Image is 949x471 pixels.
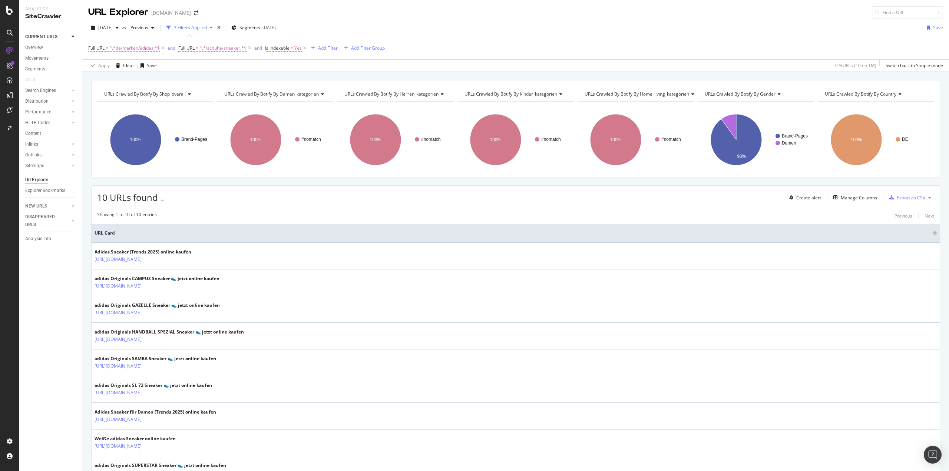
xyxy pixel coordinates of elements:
div: Showing 1 to 10 of 10 entries [97,211,157,220]
svg: A chart. [457,107,573,172]
div: SiteCrawler [25,12,76,21]
a: [URL][DOMAIN_NAME] [95,442,142,450]
div: adidas Originals SAMBA Sneaker 👟 jetzt online kaufen [95,355,216,362]
div: adidas Originals HANDBALL SPEZIAL Sneaker 👟 jetzt online kaufen [95,329,244,335]
span: Full URL [178,45,195,51]
div: Next [925,213,934,219]
a: Inlinks [25,140,69,148]
div: Url Explorer [25,176,48,184]
svg: A chart. [337,107,453,172]
button: Add Filter Group [341,44,385,53]
a: Content [25,130,77,137]
div: 0 % URLs ( 10 on 1M ) [835,62,876,69]
button: Previous [895,211,912,220]
a: Search Engines [25,87,69,94]
span: = [196,45,198,51]
div: Sitemaps [25,162,44,170]
div: Search Engines [25,87,56,94]
a: Movements [25,54,77,62]
div: DISAPPEARED URLS [25,213,63,229]
text: DE [902,137,908,142]
button: Segments[DATE] [228,22,279,34]
div: [DATE] [262,24,276,31]
button: and [168,44,175,52]
div: Explorer Bookmarks [25,187,65,195]
img: Equal [161,199,164,201]
h4: URLs Crawled By Botify By home_living_kategorien [583,88,700,100]
span: Previous [128,24,148,31]
span: Yes [294,43,302,53]
div: Save [933,24,943,31]
div: Previous [895,213,912,219]
div: HTTP Codes [25,119,50,127]
div: Open Intercom Messenger [924,446,942,464]
button: Export as CSV [886,192,925,203]
a: NEW URLS [25,202,69,210]
input: Find a URL [872,6,943,19]
span: 10 URLs found [97,191,158,203]
a: HTTP Codes [25,119,69,127]
span: vs [122,24,128,31]
text: 100% [610,137,621,142]
div: CURRENT URLS [25,33,57,41]
span: URLs Crawled By Botify By damen_kategorien [224,91,319,97]
div: Clear [123,62,134,69]
text: 100% [850,137,862,142]
a: Outlinks [25,151,69,159]
a: Segments [25,65,77,73]
h4: URLs Crawled By Botify By herren_kategorien [343,88,450,100]
button: 3 Filters Applied [163,22,216,34]
span: 2025 Sep. 8th [98,24,113,31]
div: Overview [25,44,43,52]
text: Brand-Pages [181,137,207,142]
a: CURRENT URLS [25,33,69,41]
div: Manage Columns [841,195,877,201]
span: ^.*/schuhe-sneaker.*$ [199,43,247,53]
text: 100% [130,137,142,142]
span: Is Indexable [265,45,290,51]
text: Brand-Pages [782,133,808,139]
div: Analytics [25,6,76,12]
a: [URL][DOMAIN_NAME] [95,389,142,397]
button: Apply [88,60,110,72]
div: Content [25,130,41,137]
button: Next [925,211,934,220]
div: Distribution [25,97,49,105]
svg: A chart. [698,107,814,172]
a: Url Explorer [25,176,77,184]
h4: URLs Crawled By Botify By gender [703,88,807,100]
span: URLs Crawled By Botify By kinder_kategorien [464,91,557,97]
div: URL Explorer [88,6,148,19]
svg: A chart. [217,107,334,172]
span: URLs Crawled By Botify By shop_overall [104,91,186,97]
div: and [168,45,175,51]
div: Weiße adidas Sneaker online kaufen [95,435,176,442]
h4: URLs Crawled By Botify By country [823,88,927,100]
a: Performance [25,108,69,116]
div: Outlinks [25,151,42,159]
div: Apply [98,62,110,69]
button: Previous [128,22,157,34]
button: Create alert [786,192,821,203]
button: Save [924,22,943,34]
button: Switch back to Simple mode [883,60,943,72]
span: = [106,45,108,51]
div: Adidas Sneaker für Damen (Trends 2025) online kaufen [95,409,216,415]
span: = [291,45,293,51]
div: Save [147,62,157,69]
div: Add Filter [318,45,338,51]
div: NEW URLS [25,202,47,210]
a: Sitemaps [25,162,69,170]
span: URLs Crawled By Botify By herren_kategorien [344,91,439,97]
span: URL Card [95,230,931,236]
text: 100% [250,137,261,142]
div: Switch back to Simple mode [886,62,943,69]
div: Performance [25,108,51,116]
h4: URLs Crawled By Botify By damen_kategorien [223,88,330,100]
h4: URLs Crawled By Botify By kinder_kategorien [463,88,568,100]
a: Visits [25,76,44,84]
